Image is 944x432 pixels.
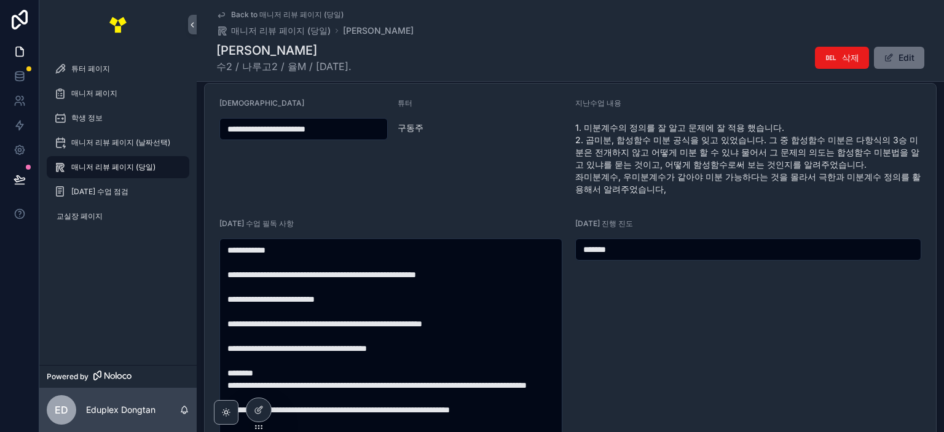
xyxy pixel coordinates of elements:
span: 튜터 [398,98,412,108]
a: 학생 정보 [47,107,189,129]
a: 매니저 리뷰 페이지 (당일) [47,156,189,178]
span: 지난수업 내용 [575,98,621,108]
img: App logo [108,15,128,34]
a: 매니저 리뷰 페이지 (당일) [216,25,331,37]
a: 교실장 페이지 [47,205,189,227]
span: [DEMOGRAPHIC_DATA] [219,98,304,108]
span: Powered by [47,372,88,382]
span: [DATE] 수업 점검 [71,187,128,197]
span: [DATE] 진행 진도 [575,219,633,228]
div: scrollable content [39,49,197,243]
span: [DATE] 수업 필독 사항 [219,219,294,228]
h1: [PERSON_NAME] [216,42,352,59]
button: 삭제 [815,47,869,69]
a: Powered by [39,365,197,388]
span: 학생 정보 [71,113,103,123]
a: 매니저 리뷰 페이지 (날짜선택) [47,132,189,154]
a: [DATE] 수업 점검 [47,181,189,203]
span: ED [55,403,68,417]
span: 교실장 페이지 [57,211,103,221]
span: 매니저 리뷰 페이지 (날짜선택) [71,138,170,147]
span: 삭제 [842,52,859,64]
span: 매니저 페이지 [71,88,117,98]
a: Back to 매니저 리뷰 페이지 (당일) [216,10,344,20]
span: 매니저 리뷰 페이지 (당일) [71,162,155,172]
span: Back to 매니저 리뷰 페이지 (당일) [231,10,344,20]
a: 튜터 페이지 [47,58,189,80]
a: [PERSON_NAME] [343,25,414,37]
span: 튜터 페이지 [71,64,110,74]
p: Eduplex Dongtan [86,404,155,416]
span: 구동주 [398,122,566,134]
span: 수2 / 나루고2 / 율M / [DATE]. [216,59,352,74]
span: 매니저 리뷰 페이지 (당일) [231,25,331,37]
a: 매니저 페이지 [47,82,189,104]
span: 1. 미분계수의 정의를 잘 알고 문제에 잘 적용 했습니다. 2. 곱미분, 합성함수 미분 공식을 잊고 있었습니다. 그 중 합성함수 미분은 다항식의 3승 미분은 전개하지 않고 어... [575,122,921,195]
button: Edit [874,47,924,69]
